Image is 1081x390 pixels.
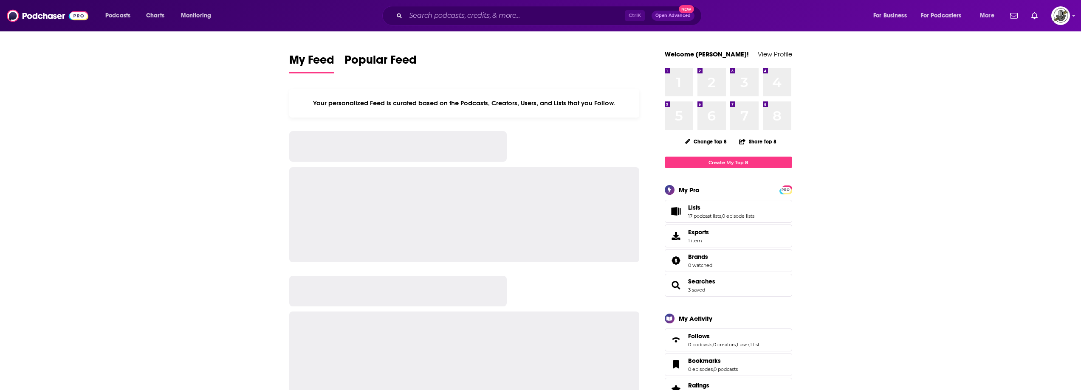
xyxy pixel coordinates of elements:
[289,53,334,73] a: My Feed
[668,255,685,267] a: Brands
[668,334,685,346] a: Follows
[665,353,792,376] span: Bookmarks
[713,366,714,372] span: ,
[625,10,645,21] span: Ctrl K
[679,186,700,194] div: My Pro
[344,53,417,72] span: Popular Feed
[652,11,694,21] button: Open AdvancedNew
[175,9,222,22] button: open menu
[1028,8,1041,23] a: Show notifications dropdown
[105,10,130,22] span: Podcasts
[974,9,1005,22] button: open menu
[688,278,715,285] a: Searches
[7,8,88,24] img: Podchaser - Follow, Share and Rate Podcasts
[736,342,737,348] span: ,
[668,279,685,291] a: Searches
[679,5,694,13] span: New
[758,50,792,58] a: View Profile
[688,262,712,268] a: 0 watched
[665,274,792,297] span: Searches
[750,342,759,348] a: 1 list
[688,382,738,389] a: Ratings
[737,342,749,348] a: 1 user
[749,342,750,348] span: ,
[721,213,722,219] span: ,
[1007,8,1021,23] a: Show notifications dropdown
[712,342,713,348] span: ,
[688,382,709,389] span: Ratings
[688,332,759,340] a: Follows
[915,9,974,22] button: open menu
[688,253,712,261] a: Brands
[688,238,709,244] span: 1 item
[873,10,907,22] span: For Business
[141,9,169,22] a: Charts
[867,9,917,22] button: open menu
[688,253,708,261] span: Brands
[713,342,736,348] a: 0 creators
[688,332,710,340] span: Follows
[688,342,712,348] a: 0 podcasts
[688,287,705,293] a: 3 saved
[688,357,721,365] span: Bookmarks
[688,357,738,365] a: Bookmarks
[99,9,141,22] button: open menu
[679,314,712,323] div: My Activity
[722,213,754,219] a: 0 episode lists
[688,228,709,236] span: Exports
[665,200,792,223] span: Lists
[688,204,754,211] a: Lists
[146,10,164,22] span: Charts
[668,359,685,370] a: Bookmarks
[668,205,685,217] a: Lists
[655,14,691,18] span: Open Advanced
[181,10,211,22] span: Monitoring
[406,9,625,22] input: Search podcasts, credits, & more...
[739,133,777,150] button: Share Top 8
[665,249,792,272] span: Brands
[665,50,749,58] a: Welcome [PERSON_NAME]!
[390,6,710,25] div: Search podcasts, credits, & more...
[1051,6,1070,25] img: User Profile
[1051,6,1070,25] span: Logged in as PodProMaxBooking
[668,230,685,242] span: Exports
[1051,6,1070,25] button: Show profile menu
[688,213,721,219] a: 17 podcast lists
[714,366,738,372] a: 0 podcasts
[665,224,792,247] a: Exports
[781,186,791,193] a: PRO
[665,157,792,168] a: Create My Top 8
[289,89,640,118] div: Your personalized Feed is curated based on the Podcasts, Creators, Users, and Lists that you Follow.
[344,53,417,73] a: Popular Feed
[680,136,732,147] button: Change Top 8
[289,53,334,72] span: My Feed
[665,328,792,351] span: Follows
[688,366,713,372] a: 0 episodes
[688,204,700,211] span: Lists
[980,10,994,22] span: More
[921,10,962,22] span: For Podcasters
